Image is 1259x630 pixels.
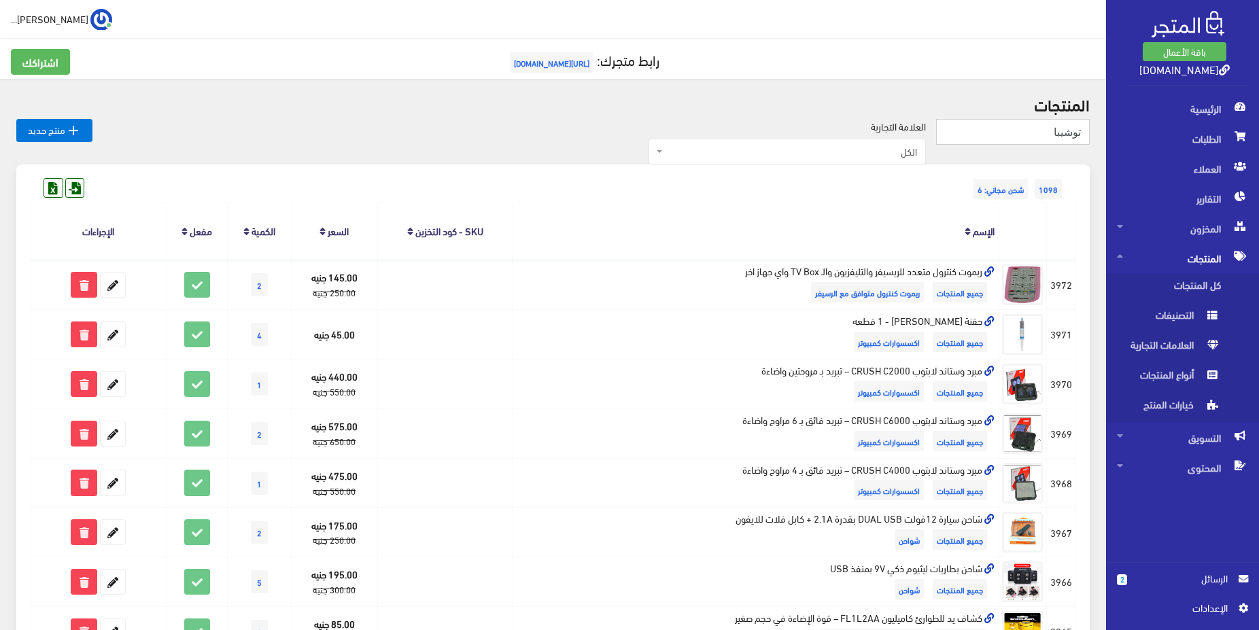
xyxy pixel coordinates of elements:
span: المخزون [1117,213,1248,243]
a: رابط متجرك:[URL][DOMAIN_NAME] [506,47,659,72]
span: 2 [251,521,268,544]
span: المنتجات [1117,243,1248,273]
span: 1 [251,372,268,396]
a: SKU - كود التخزين [415,221,483,240]
span: خيارات المنتج [1117,393,1220,423]
a: العملاء [1106,154,1259,183]
span: المحتوى [1117,453,1248,483]
td: 3972 [1047,260,1076,309]
span: 4 [251,323,268,346]
td: 440.00 جنيه [291,359,377,408]
td: شاحن بطاريات ليثيوم ذكي 9V بمنفذ USB [513,557,999,607]
a: مفعل [190,221,212,240]
td: مبرد وستاند لابتوب CRUSH C6000 – تبريد فائق بـ 6 مراوح واضاءة [513,408,999,458]
td: حقنة [PERSON_NAME] - 1 قطعه [513,310,999,360]
span: أنواع المنتجات [1117,363,1220,393]
span: جميع المنتجات [933,529,987,550]
a: التقارير [1106,183,1259,213]
a: الطلبات [1106,124,1259,154]
strike: 650.00 جنيه [313,433,356,449]
td: ريموت كنترول متعدد للريسيفر والتليفزيون والـ TV Box واي جهاز اخر [513,260,999,309]
span: التصنيفات [1117,303,1220,333]
span: كل المنتجات [1117,273,1220,303]
span: اكسسوارات كمبيوتر [854,431,924,451]
td: مبرد وستاند لابتوب CRUSH C2000 – تبريد بـ مروحتين واضاءة [513,359,999,408]
a: المخزون [1106,213,1259,243]
span: 1 [251,472,268,495]
a: المحتوى [1106,453,1259,483]
img: shahn-ayfon-syarh-12-folt.jpg [1002,512,1043,553]
span: 2 [251,422,268,445]
strike: 300.00 جنيه [313,581,356,597]
a: 2 الرسائل [1117,571,1248,600]
td: 475.00 جنيه [291,458,377,508]
strike: 250.00 جنيه [313,284,356,300]
span: شواحن [895,529,924,550]
span: جميع المنتجات [933,332,987,352]
span: اﻹعدادات [1128,600,1227,615]
span: العلامات التجارية [1117,333,1220,363]
i:  [65,122,82,139]
td: شاحن سيارة 12فولت DUAL USB بقدرة 2.1A + كابل فلات للايفون [513,508,999,557]
span: العملاء [1117,154,1248,183]
a: خيارات المنتج [1106,393,1259,423]
img: rymot-kntrol-mtaadd-llrysyfr-oaltlyfzyon-oal-tv-box-oay-ghaz-akhr.jpg [1002,264,1043,305]
span: التسويق [1117,423,1248,453]
span: [URL][DOMAIN_NAME] [510,52,593,73]
span: جميع المنتجات [933,282,987,302]
td: 45.00 جنيه [291,310,377,360]
span: الرسائل [1138,571,1228,586]
span: 5 [251,570,268,593]
span: اكسسوارات كمبيوتر [854,381,924,402]
span: الكل [649,139,926,164]
a: ... [PERSON_NAME]... [11,8,112,30]
td: 3966 [1047,557,1076,607]
td: مبرد وستاند لابتوب CRUSH C4000 – تبريد فائق بـ 4 مراوح واضاءة [513,458,999,508]
span: 2 [251,273,268,296]
img: mbrd-omsnd-labtob-6-mroh-maa-adaaah.jpg [1002,413,1043,454]
span: 1098 [1035,179,1062,199]
a: الرئيسية [1106,94,1259,124]
a: كل المنتجات [1106,273,1259,303]
span: اكسسوارات كمبيوتر [854,332,924,352]
a: الكمية [252,221,275,240]
span: جميع المنتجات [933,381,987,402]
span: الكل [666,145,917,158]
img: hkn-krym-brosysor-1-ktaah.jpg [1002,314,1043,355]
label: العلامة التجارية [871,119,926,134]
input: بحث... [936,119,1090,145]
td: 195.00 جنيه [291,557,377,607]
span: ريموت كنترول متوافق مع الرسيفر [811,282,924,302]
td: 3969 [1047,408,1076,458]
span: الطلبات [1117,124,1248,154]
span: شحن مجاني: 6 [973,179,1028,199]
a: التصنيفات [1106,303,1259,333]
a: الإسم [973,221,995,240]
a: المنتجات [1106,243,1259,273]
td: 145.00 جنيه [291,260,377,309]
a: أنواع المنتجات [1106,363,1259,393]
span: الرئيسية [1117,94,1248,124]
td: 575.00 جنيه [291,408,377,458]
span: جميع المنتجات [933,431,987,451]
img: ... [90,9,112,31]
a: اﻹعدادات [1117,600,1248,622]
td: 175.00 جنيه [291,508,377,557]
span: شواحن [895,579,924,599]
a: باقة الأعمال [1143,42,1226,61]
a: العلامات التجارية [1106,333,1259,363]
th: الإجراءات [31,203,167,260]
span: جميع المنتجات [933,579,987,599]
a: السعر [328,221,349,240]
td: 3971 [1047,310,1076,360]
strike: 250.00 جنيه [313,531,356,548]
img: mbrd-omsnd-llabtob-2-mroh-maa-adaaah.jpg [1002,364,1043,404]
img: . [1152,11,1224,37]
span: جميع المنتجات [933,480,987,500]
a: منتج جديد [16,119,92,142]
img: shahn-btaryat-lythyom-thky-9v-bmnfth-usb.jpg [1002,561,1043,602]
a: [DOMAIN_NAME] [1139,59,1230,79]
strike: 550.00 جنيه [313,383,356,400]
td: 3968 [1047,458,1076,508]
img: mbrd-omsnd-llabtob-4-mroh-maa-adaaah.jpg [1002,463,1043,504]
